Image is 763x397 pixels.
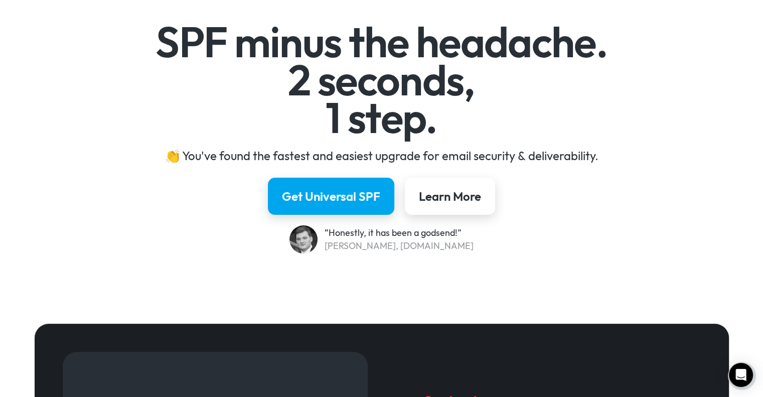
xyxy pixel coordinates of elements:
h1: SPF minus the headache. 2 seconds, 1 step. [90,23,673,137]
a: Get Universal SPF [268,178,394,215]
div: Get Universal SPF [282,188,380,204]
a: Learn More [405,178,495,215]
div: 👏 You've found the fastest and easiest upgrade for email security & deliverability. [90,148,673,164]
div: Open Intercom Messenger [729,363,753,387]
div: [PERSON_NAME], [DOMAIN_NAME] [325,239,474,252]
div: “Honestly, it has been a godsend!” [325,226,474,239]
div: Learn More [419,188,481,204]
